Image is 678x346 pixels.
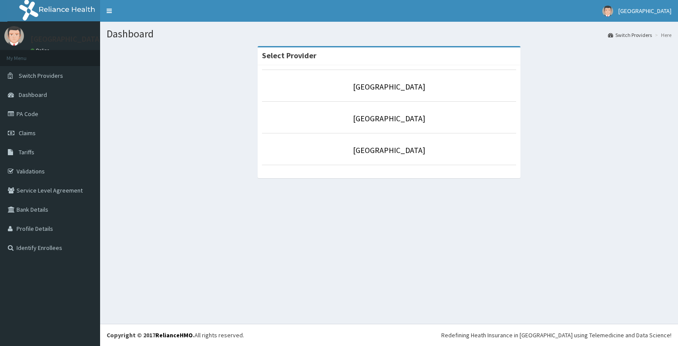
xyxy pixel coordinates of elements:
[30,47,51,53] a: Online
[441,331,671,339] div: Redefining Heath Insurance in [GEOGRAPHIC_DATA] using Telemedicine and Data Science!
[4,26,24,46] img: User Image
[155,331,193,339] a: RelianceHMO
[262,50,316,60] strong: Select Provider
[602,6,613,17] img: User Image
[19,72,63,80] span: Switch Providers
[19,91,47,99] span: Dashboard
[353,82,425,92] a: [GEOGRAPHIC_DATA]
[100,324,678,346] footer: All rights reserved.
[353,145,425,155] a: [GEOGRAPHIC_DATA]
[30,35,102,43] p: [GEOGRAPHIC_DATA]
[353,113,425,123] a: [GEOGRAPHIC_DATA]
[107,331,195,339] strong: Copyright © 2017 .
[653,31,671,39] li: Here
[618,7,671,15] span: [GEOGRAPHIC_DATA]
[19,148,34,156] span: Tariffs
[19,129,36,137] span: Claims
[608,31,652,39] a: Switch Providers
[107,28,671,40] h1: Dashboard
